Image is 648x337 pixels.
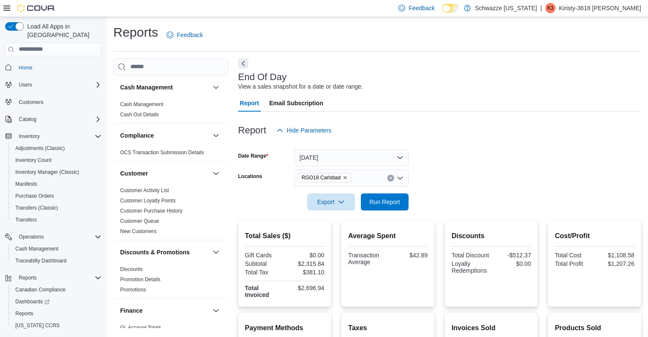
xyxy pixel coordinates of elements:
a: Customers [15,97,47,107]
span: Inventory [15,131,101,141]
button: Inventory [15,131,43,141]
span: Inventory [19,133,40,140]
h3: End Of Day [238,72,287,82]
button: Reports [2,272,105,284]
span: RGO18 Carlsbad [298,173,351,182]
div: $2,696.94 [286,285,324,291]
div: Subtotal [245,260,283,267]
span: Home [19,64,32,71]
button: [DATE] [294,149,409,166]
a: Customer Queue [120,218,159,224]
div: Cash Management [113,99,228,123]
span: New Customers [120,228,156,235]
div: Total Tax [245,269,283,276]
button: Traceabilty Dashboard [9,255,105,267]
h2: Payment Methods [245,323,325,333]
span: Canadian Compliance [12,285,101,295]
a: Inventory Count [12,155,55,165]
h2: Average Spent [348,231,428,241]
button: Finance [120,306,209,315]
input: Dark Mode [442,4,460,13]
span: Hide Parameters [287,126,331,135]
span: Promotion Details [120,276,161,283]
a: Manifests [12,179,40,189]
a: Cash Management [12,244,62,254]
label: Date Range [238,153,268,159]
div: $1,108.58 [596,252,634,259]
button: Transfers (Classic) [9,202,105,214]
div: Gift Cards [245,252,283,259]
button: Cash Management [9,243,105,255]
button: Catalog [15,114,40,124]
h2: Total Sales ($) [245,231,325,241]
button: Inventory Manager (Classic) [9,166,105,178]
a: Dashboards [12,297,53,307]
a: Home [15,63,36,73]
span: Feedback [409,4,435,12]
div: Compliance [113,147,228,161]
span: Manifests [12,179,101,189]
span: Manifests [15,181,37,187]
span: Reports [15,310,33,317]
button: Open list of options [397,175,403,181]
div: $2,315.84 [286,260,324,267]
h3: Cash Management [120,83,173,92]
button: Catalog [2,113,105,125]
span: Reports [15,273,101,283]
span: Customer Loyalty Points [120,197,176,204]
h3: Customer [120,169,148,178]
button: [US_STATE] CCRS [9,320,105,331]
button: Purchase Orders [9,190,105,202]
span: Export [312,193,350,210]
button: Export [307,193,355,210]
button: Inventory [2,130,105,142]
span: Cash Management [12,244,101,254]
button: Inventory Count [9,154,105,166]
h2: Products Sold [555,323,634,333]
span: Discounts [120,266,143,273]
button: Discounts & Promotions [211,247,221,257]
button: Customer [120,169,209,178]
button: Compliance [211,130,221,141]
div: Total Cost [555,252,593,259]
span: RGO18 Carlsbad [302,173,341,182]
a: Transfers (Classic) [12,203,61,213]
span: Customers [15,97,101,107]
a: Customer Purchase History [120,208,183,214]
h1: Reports [113,24,158,41]
span: Home [15,62,101,73]
a: Canadian Compliance [12,285,69,295]
a: Promotions [120,287,146,293]
a: Transfers [12,215,40,225]
a: Feedback [163,26,206,43]
span: Reports [12,308,101,319]
h3: Compliance [120,131,154,140]
span: Inventory Count [15,157,52,164]
div: $0.00 [493,260,531,267]
span: Load All Apps in [GEOGRAPHIC_DATA] [24,22,101,39]
span: Users [19,81,32,88]
span: Operations [19,233,44,240]
button: Clear input [387,175,394,181]
p: Kiristy-3618 [PERSON_NAME] [559,3,641,13]
span: Reports [19,274,37,281]
h2: Discounts [452,231,531,241]
button: Customer [211,168,221,179]
a: GL Account Totals [120,325,161,331]
button: Reports [15,273,40,283]
button: Run Report [361,193,409,210]
a: Inventory Manager (Classic) [12,167,83,177]
span: Transfers (Classic) [12,203,101,213]
span: Washington CCRS [12,320,101,331]
button: Reports [9,308,105,320]
div: View a sales snapshot for a date or date range. [238,82,363,91]
div: $1,207.26 [596,260,634,267]
span: Inventory Count [12,155,101,165]
span: Email Subscription [269,95,323,112]
a: Promotion Details [120,277,161,282]
div: Transaction Average [348,252,386,265]
span: Catalog [15,114,101,124]
label: Locations [238,173,262,180]
a: Customer Activity List [120,187,169,193]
